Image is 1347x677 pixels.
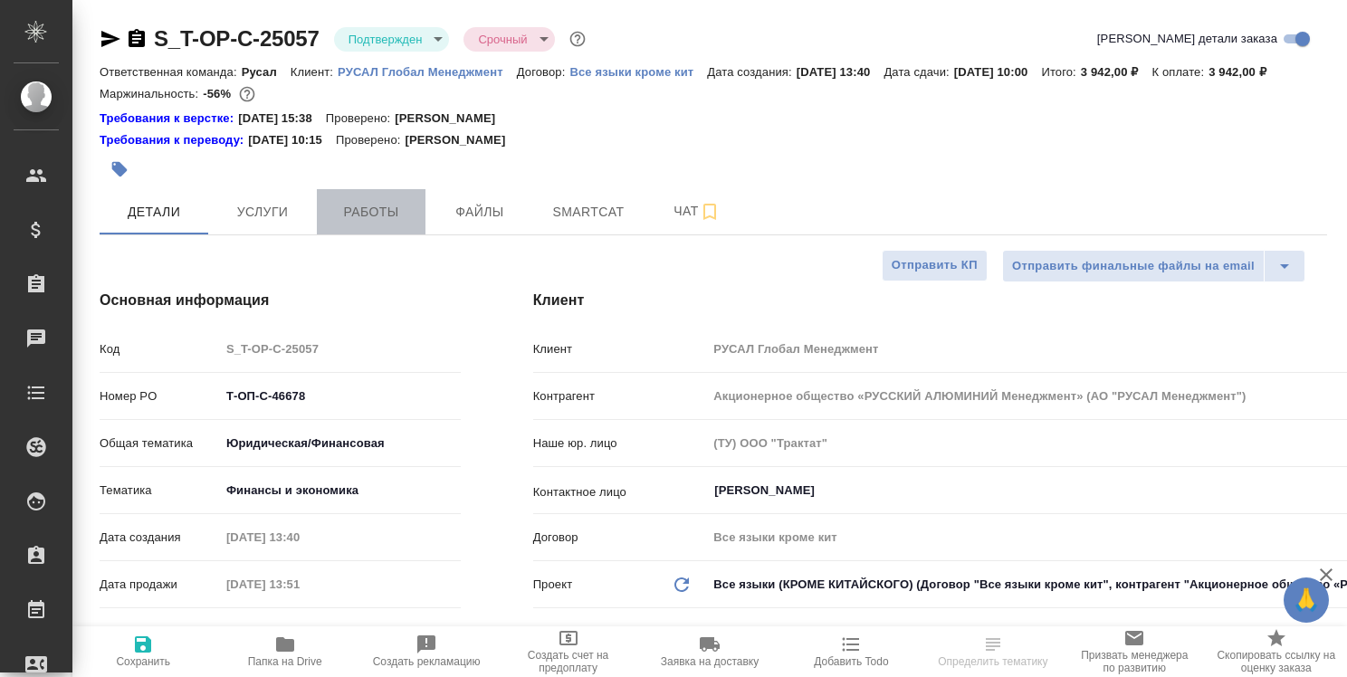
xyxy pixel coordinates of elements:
p: [DATE] 13:40 [797,65,884,79]
p: Дней на выполнение [100,623,220,641]
span: 🙏 [1291,581,1322,619]
p: Все языки кроме кит [569,65,707,79]
div: Финансы и экономика [220,475,461,506]
p: РУСАЛ Глобал Менеджмент [338,65,517,79]
button: Создать рекламацию [356,626,497,677]
a: S_T-OP-C-25057 [154,26,320,51]
p: К оплате: [1151,65,1208,79]
span: Папка на Drive [248,655,322,668]
p: Контрагент [533,387,708,405]
div: Подтвержден [334,27,450,52]
button: Создать счет на предоплату [497,626,638,677]
p: Наше юр. лицо [533,434,708,453]
p: Итого: [1041,65,1080,79]
p: Общая тематика [100,434,220,453]
span: Призвать менеджера по развитию [1075,649,1194,674]
span: Детали [110,201,197,224]
span: Smartcat [545,201,632,224]
button: 5115.60 RUB; [235,82,259,106]
span: Скопировать ссылку на оценку заказа [1217,649,1336,674]
p: Договор [533,529,708,547]
p: 3 942,00 ₽ [1208,65,1280,79]
p: Контактное лицо [533,483,708,501]
p: Тематика [100,482,220,500]
a: РУСАЛ Глобал Менеджмент [338,63,517,79]
button: Добавить тэг [100,149,139,189]
span: Определить тематику [938,655,1047,668]
p: Номер PO [100,387,220,405]
p: Дата создания: [707,65,796,79]
span: Создать рекламацию [373,655,481,668]
input: ✎ Введи что-нибудь [220,618,461,644]
button: Определить тематику [922,626,1064,677]
p: [DATE] 15:38 [238,110,326,128]
h4: Клиент [533,290,1327,311]
input: Пустое поле [220,571,378,597]
span: Сохранить [116,655,170,668]
button: Срочный [473,32,532,47]
span: Отправить КП [892,255,978,276]
button: Папка на Drive [214,626,355,677]
span: Услуги [219,201,306,224]
p: Русал [242,65,291,79]
button: Скопировать ссылку [126,28,148,50]
p: Проверено: [336,131,406,149]
button: Призвать менеджера по развитию [1064,626,1205,677]
p: [PERSON_NAME] [405,131,519,149]
button: Подтвержден [343,32,428,47]
p: Дата создания [100,529,220,547]
button: 🙏 [1284,577,1329,623]
button: Заявка на доставку [639,626,780,677]
p: [DATE] 10:15 [248,131,336,149]
button: Скопировать ссылку на оценку заказа [1206,626,1347,677]
button: Доп статусы указывают на важность/срочность заказа [566,27,589,51]
p: [PERSON_NAME] [395,110,509,128]
p: [DATE] 10:00 [954,65,1042,79]
div: Нажми, чтобы открыть папку с инструкцией [100,131,248,149]
button: Скопировать ссылку для ЯМессенджера [100,28,121,50]
div: split button [1002,250,1305,282]
input: Пустое поле [220,336,461,362]
p: Клиент [533,340,708,358]
input: ✎ Введи что-нибудь [220,383,461,409]
p: 3 942,00 ₽ [1081,65,1152,79]
span: Работы [328,201,415,224]
button: Добавить Todo [780,626,922,677]
span: Файлы [436,201,523,224]
svg: Подписаться [699,201,721,223]
p: -56% [203,87,235,100]
p: Маржинальность: [100,87,203,100]
div: Подтвержден [463,27,554,52]
a: Требования к верстке: [100,110,238,128]
p: Дата сдачи: [884,65,953,79]
span: [PERSON_NAME] детали заказа [1097,30,1277,48]
div: Юридическая/Финансовая [220,428,461,459]
p: Проект [533,576,573,594]
p: Дата продажи [100,576,220,594]
p: Ответственная команда: [100,65,242,79]
a: Требования к переводу: [100,131,248,149]
span: Заявка на доставку [661,655,759,668]
span: Отправить финальные файлы на email [1012,256,1255,277]
p: Договор: [517,65,570,79]
button: Отправить КП [882,250,988,281]
p: Клиент: [291,65,338,79]
span: Добавить Todo [814,655,888,668]
p: Код [100,340,220,358]
a: Все языки кроме кит [569,63,707,79]
button: Отправить финальные файлы на email [1002,250,1265,282]
input: Пустое поле [220,524,378,550]
p: Проверено: [326,110,396,128]
button: Сохранить [72,626,214,677]
h4: Основная информация [100,290,461,311]
span: Чат [654,200,740,223]
div: Нажми, чтобы открыть папку с инструкцией [100,110,238,128]
span: Создать счет на предоплату [508,649,627,674]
